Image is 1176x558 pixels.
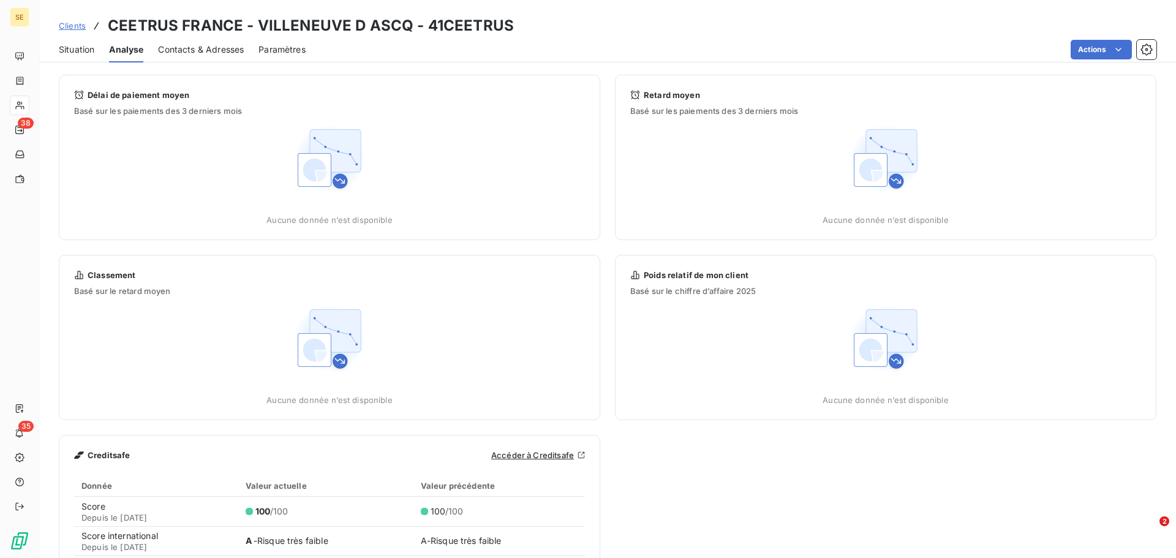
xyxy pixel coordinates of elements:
span: Aucune donnée n’est disponible [823,395,949,405]
div: Score international [81,530,231,552]
span: /100 [255,505,288,518]
div: SE [10,7,29,27]
span: Poids relatif de mon client [644,270,748,280]
span: Depuis le [DATE] [81,513,231,522]
span: 38 [18,118,34,129]
div: Donnée [81,481,231,491]
button: Actions [1071,40,1132,59]
span: - Risque très faible [254,535,328,546]
span: Clients [59,21,86,31]
span: Creditsafe [88,450,130,460]
span: Basé sur les paiements des 3 derniers mois [74,106,585,116]
span: Classement [88,270,136,280]
td: A - Risque très faible [413,526,585,556]
span: Situation [59,43,94,56]
iframe: Intercom live chat [1134,516,1164,546]
span: Aucune donnée n’est disponible [266,395,393,405]
h3: CEETRUS FRANCE - VILLENEUVE D ASCQ - 41CEETRUS [108,15,514,37]
span: Contacts & Adresses [158,43,244,56]
div: Score [81,500,231,522]
img: Empty state [846,300,925,378]
img: Logo LeanPay [10,531,29,551]
span: 2 [1159,516,1169,526]
span: Paramètres [258,43,306,56]
img: Empty state [290,300,369,378]
span: 35 [18,421,34,432]
div: Valeur actuelle [246,481,406,491]
span: Basé sur les paiements des 3 derniers mois [630,106,1141,116]
span: 100 [431,506,445,516]
span: Délai de paiement moyen [88,90,189,100]
span: Aucune donnée n’est disponible [266,215,393,225]
div: Valeur précédente [421,481,578,491]
img: Empty state [290,119,369,198]
span: 100 [255,506,270,516]
span: Basé sur le retard moyen [59,286,600,296]
span: Analyse [109,43,143,56]
img: Empty state [846,119,925,198]
span: Aucune donnée n’est disponible [823,215,949,225]
a: Accéder à Creditsafe [491,450,585,460]
span: Depuis le [DATE] [81,542,231,552]
td: A [238,526,413,556]
span: Retard moyen [644,90,700,100]
span: Basé sur le chiffre d’affaire 2025 [630,286,1141,296]
span: /100 [431,505,464,518]
a: Clients [59,20,86,32]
